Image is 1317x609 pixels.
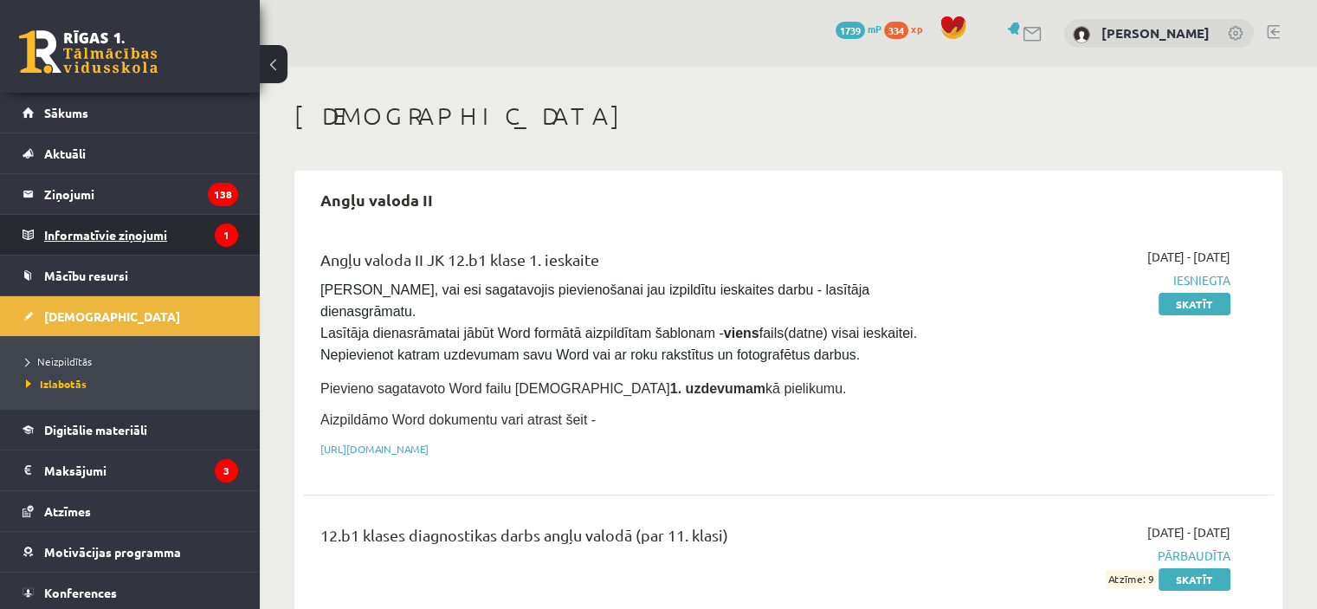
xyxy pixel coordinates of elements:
[945,271,1230,289] span: Iesniegta
[884,22,908,39] span: 334
[1106,570,1156,588] span: Atzīme: 9
[26,377,87,391] span: Izlabotās
[1073,26,1090,43] img: Kristīne Deiko
[294,101,1282,131] h1: [DEMOGRAPHIC_DATA]
[320,282,920,362] span: [PERSON_NAME], vai esi sagatavojis pievienošanai jau izpildītu ieskaites darbu - lasītāja dienasg...
[215,459,238,483] i: 3
[320,248,919,280] div: Angļu valoda II JK 12.b1 klase 1. ieskaite
[724,326,759,340] strong: viens
[44,422,147,437] span: Digitālie materiāli
[911,22,922,36] span: xp
[1101,24,1210,42] a: [PERSON_NAME]
[44,503,91,519] span: Atzīmes
[44,308,180,324] span: [DEMOGRAPHIC_DATA]
[44,585,117,600] span: Konferences
[884,22,931,36] a: 334 xp
[23,174,238,214] a: Ziņojumi138
[215,224,238,247] i: 1
[23,256,238,295] a: Mācību resursi
[670,381,765,396] strong: 1. uzdevumam
[1147,523,1230,541] span: [DATE] - [DATE]
[23,133,238,173] a: Aktuāli
[1159,293,1230,315] a: Skatīt
[19,30,158,74] a: Rīgas 1. Tālmācības vidusskola
[23,410,238,450] a: Digitālie materiāli
[836,22,865,39] span: 1739
[945,547,1230,565] span: Pārbaudīta
[44,215,238,255] legend: Informatīvie ziņojumi
[836,22,881,36] a: 1739 mP
[44,174,238,214] legend: Ziņojumi
[44,105,88,120] span: Sākums
[320,412,596,427] span: Aizpildāmo Word dokumentu vari atrast šeit -
[208,183,238,206] i: 138
[23,491,238,531] a: Atzīmes
[1159,568,1230,591] a: Skatīt
[320,442,429,456] a: [URL][DOMAIN_NAME]
[868,22,881,36] span: mP
[320,523,919,555] div: 12.b1 klases diagnostikas darbs angļu valodā (par 11. klasi)
[23,450,238,490] a: Maksājumi3
[26,353,242,369] a: Neizpildītās
[23,93,238,133] a: Sākums
[1147,248,1230,266] span: [DATE] - [DATE]
[23,215,238,255] a: Informatīvie ziņojumi1
[26,354,92,368] span: Neizpildītās
[303,179,450,220] h2: Angļu valoda II
[26,376,242,392] a: Izlabotās
[44,146,86,161] span: Aktuāli
[44,268,128,283] span: Mācību resursi
[320,381,846,396] span: Pievieno sagatavoto Word failu [DEMOGRAPHIC_DATA] kā pielikumu.
[23,296,238,336] a: [DEMOGRAPHIC_DATA]
[44,544,181,560] span: Motivācijas programma
[23,532,238,572] a: Motivācijas programma
[44,450,238,490] legend: Maksājumi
